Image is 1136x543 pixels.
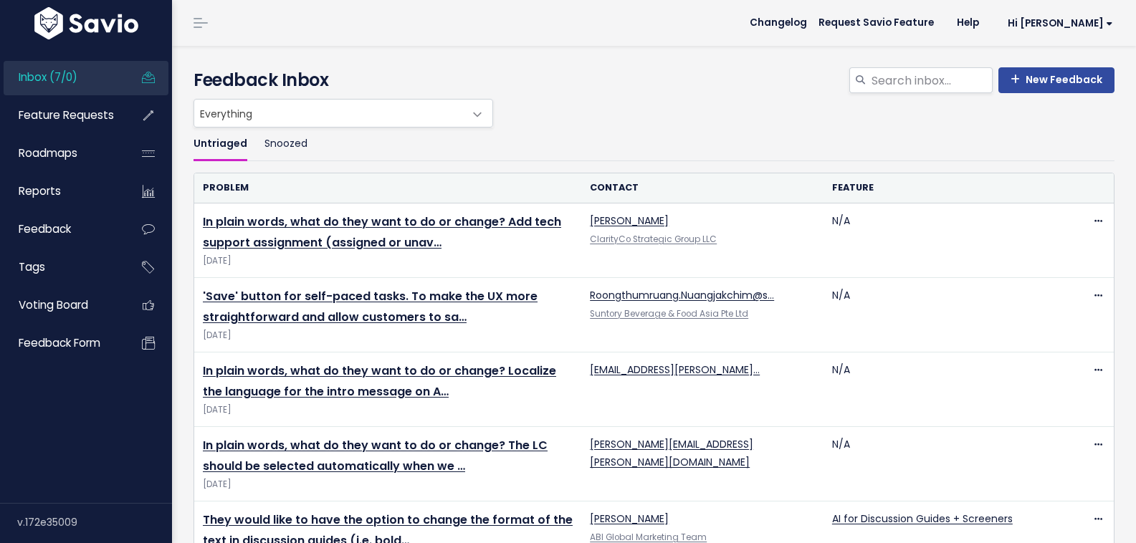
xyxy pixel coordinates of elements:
span: Feature Requests [19,107,114,122]
div: v.172e35009 [17,504,172,541]
a: In plain words, what do they want to do or change? Localize the language for the intro message on A… [203,362,556,400]
a: AI for Discussion Guides + Screeners [832,511,1013,526]
a: In plain words, what do they want to do or change? The LC should be selected automatically when we … [203,437,548,474]
span: Changelog [750,18,807,28]
a: [PERSON_NAME][EMAIL_ADDRESS][PERSON_NAME][DOMAIN_NAME] [590,437,753,469]
th: Problem [194,173,581,203]
span: [DATE] [203,403,573,418]
a: 'Save' button for self-paced tasks. To make the UX more straightforward and allow customers to sa… [203,288,538,325]
a: [PERSON_NAME] [590,511,669,526]
th: Contact [581,173,824,203]
span: Feedback [19,221,71,236]
a: Tags [4,251,119,284]
a: Roongthumruang.Nuangjakchim@s… [590,288,774,302]
span: Everything [194,99,493,128]
span: Tags [19,259,45,274]
a: Feedback form [4,327,119,360]
td: N/A [824,427,1066,501]
a: Suntory Beverage & Food Asia Pte Ltd [590,308,748,319]
span: Voting Board [19,297,88,312]
a: Help [945,12,991,34]
a: [EMAIL_ADDRESS][PERSON_NAME]… [590,362,760,377]
td: N/A [824,203,1066,278]
a: Request Savio Feature [807,12,945,34]
a: New Feedback [998,67,1114,93]
th: Feature [824,173,1066,203]
img: logo-white.9d6f32f41409.svg [31,7,142,39]
span: Hi [PERSON_NAME] [1008,18,1113,29]
span: Everything [194,100,464,127]
a: Roadmaps [4,137,119,170]
a: Snoozed [264,128,307,161]
td: N/A [824,352,1066,427]
span: [DATE] [203,328,573,343]
a: Feedback [4,213,119,246]
span: [DATE] [203,254,573,269]
a: Untriaged [194,128,247,161]
a: Reports [4,175,119,208]
span: Reports [19,183,61,198]
h4: Feedback Inbox [194,67,1114,93]
ul: Filter feature requests [194,128,1114,161]
a: In plain words, what do they want to do or change? Add tech support assignment (assigned or unav… [203,213,561,251]
span: Roadmaps [19,145,77,160]
td: N/A [824,278,1066,352]
a: Inbox (7/0) [4,61,119,94]
input: Search inbox... [870,67,993,93]
a: Voting Board [4,289,119,322]
span: Feedback form [19,335,100,350]
a: Hi [PERSON_NAME] [991,12,1125,34]
a: [PERSON_NAME] [590,213,669,228]
span: Inbox (7/0) [19,69,77,85]
a: ClarityCo Strategic Group LLC [590,234,717,245]
a: ABI Global Marketing Team [590,532,707,543]
span: [DATE] [203,477,573,492]
a: Feature Requests [4,99,119,132]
